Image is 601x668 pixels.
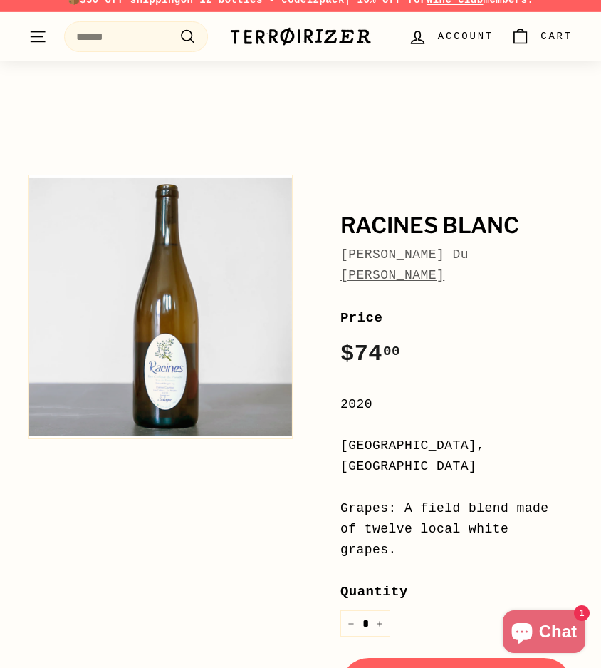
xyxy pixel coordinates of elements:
[340,610,390,637] input: quantity
[340,247,469,282] a: [PERSON_NAME] Du [PERSON_NAME]
[502,16,581,58] a: Cart
[540,29,573,44] span: Cart
[340,394,573,415] div: 2020
[340,214,573,238] h1: Racines Blanc
[340,498,573,560] div: Grapes: A field blend made of twelve local white grapes.
[438,29,493,44] span: Account
[340,307,573,329] label: Price
[369,610,390,637] button: Increase item quantity by one
[399,16,502,58] a: Account
[340,610,362,637] button: Reduce item quantity by one
[498,610,590,657] inbox-online-store-chat: Shopify online store chat
[340,341,400,367] span: $74
[383,344,400,359] sup: 00
[340,436,573,477] div: [GEOGRAPHIC_DATA], [GEOGRAPHIC_DATA]
[340,581,573,602] label: Quantity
